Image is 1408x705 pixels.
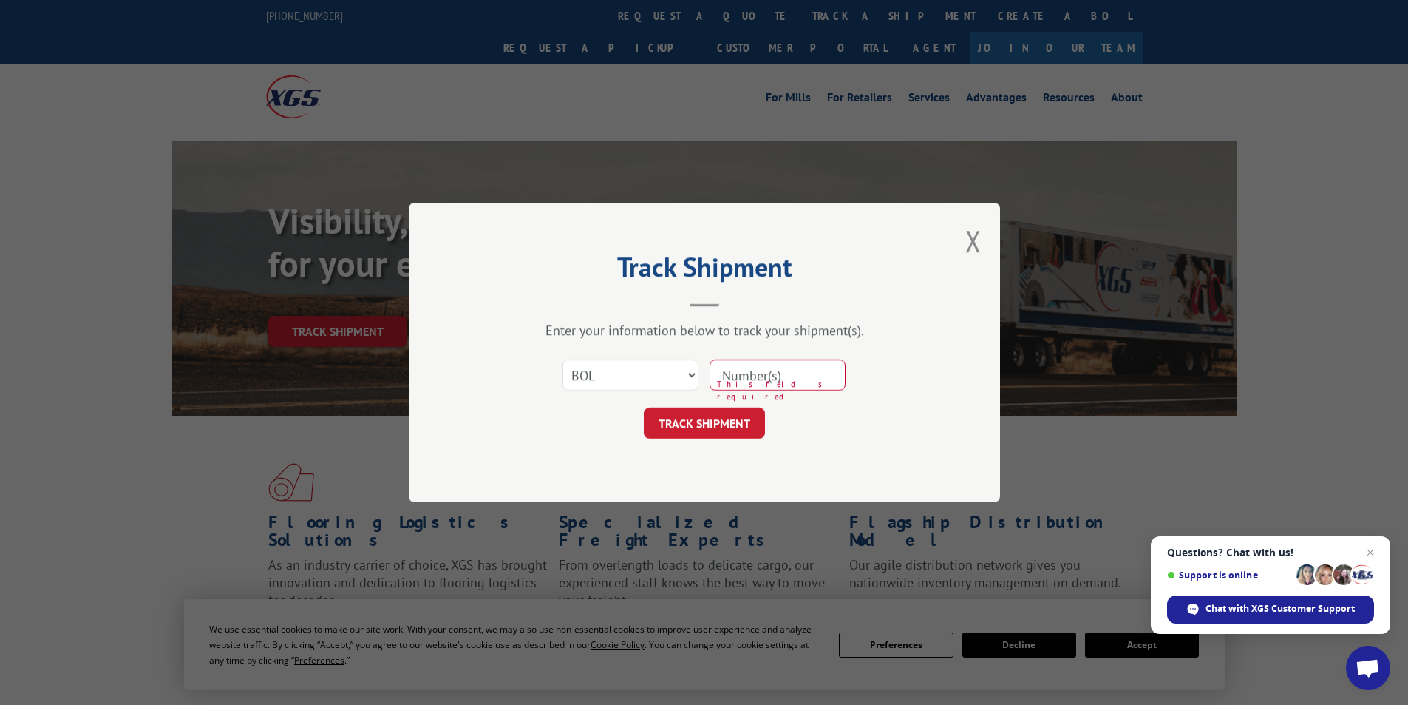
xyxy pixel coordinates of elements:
[965,221,982,260] button: Close modal
[717,378,846,402] span: This field is required
[644,408,765,439] button: TRACK SHIPMENT
[1205,602,1355,615] span: Chat with XGS Customer Support
[1167,547,1374,559] span: Questions? Chat with us!
[1361,544,1379,561] span: Close chat
[483,322,926,339] div: Enter your information below to track your shipment(s).
[1167,570,1291,581] span: Support is online
[483,257,926,285] h2: Track Shipment
[1346,646,1390,690] div: Open chat
[710,360,846,391] input: Number(s)
[1167,596,1374,624] div: Chat with XGS Customer Support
